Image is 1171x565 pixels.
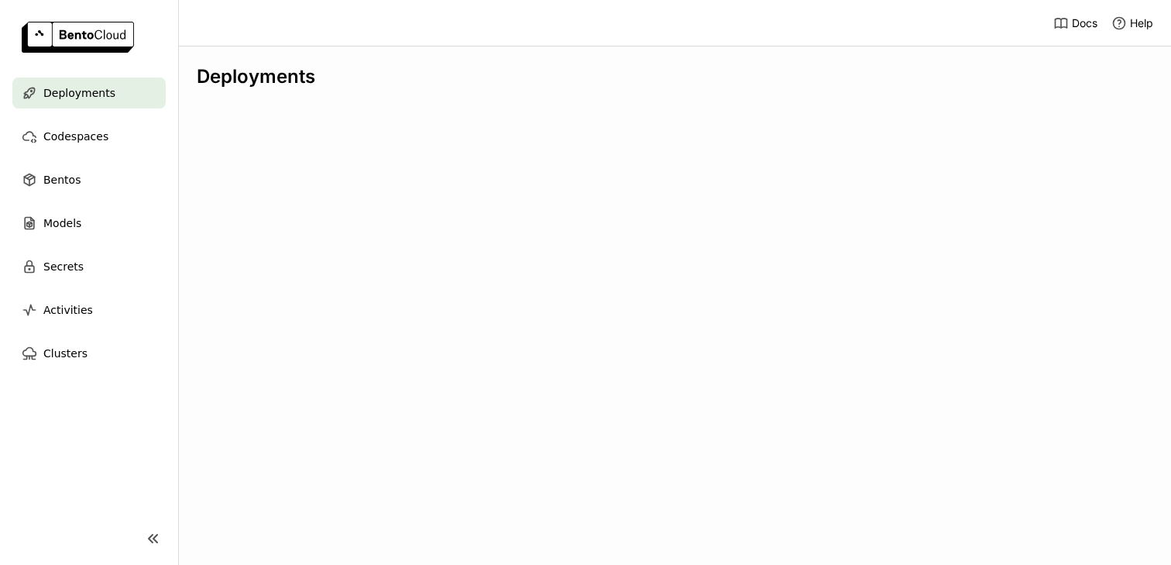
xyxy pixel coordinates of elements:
span: Models [43,214,81,233]
span: Codespaces [43,127,108,146]
span: Secrets [43,257,84,276]
a: Bentos [12,164,166,195]
span: Help [1130,16,1153,30]
img: logo [22,22,134,53]
a: Secrets [12,251,166,282]
a: Docs [1053,16,1097,31]
div: Help [1111,16,1153,31]
span: Docs [1072,16,1097,30]
span: Bentos [43,171,81,189]
a: Activities [12,295,166,326]
a: Models [12,208,166,239]
span: Clusters [43,344,88,363]
span: Activities [43,301,93,319]
span: Deployments [43,84,115,102]
a: Clusters [12,338,166,369]
div: Deployments [197,65,1152,88]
